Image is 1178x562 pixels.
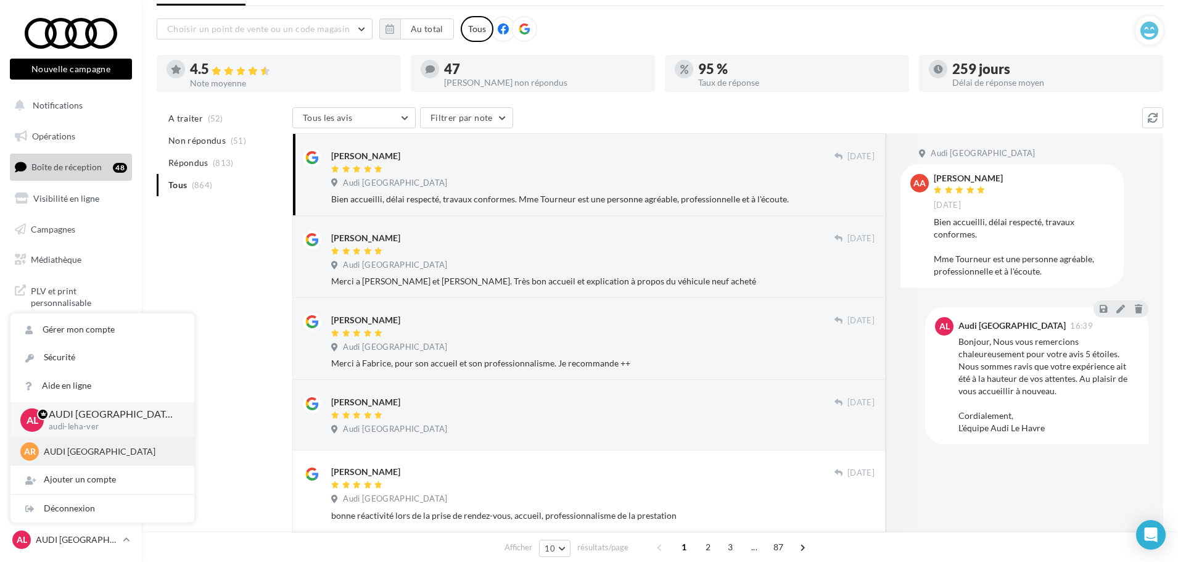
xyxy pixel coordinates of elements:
button: 10 [539,540,570,557]
span: Audi [GEOGRAPHIC_DATA] [343,178,447,189]
a: AL AUDI [GEOGRAPHIC_DATA] [10,528,132,552]
div: Merci à Fabrice, pour son accueil et son professionnalisme. Je recommande ++ [331,357,875,370]
span: [DATE] [847,397,875,408]
span: Opérations [32,131,75,141]
span: [DATE] [847,315,875,326]
div: Note moyenne [190,79,391,88]
span: Audi [GEOGRAPHIC_DATA] [343,424,447,435]
span: AA [913,177,926,189]
span: AL [27,413,38,427]
span: [DATE] [847,151,875,162]
div: 95 % [698,62,899,76]
a: Visibilité en ligne [7,186,134,212]
span: Audi [GEOGRAPHIC_DATA] [931,148,1035,159]
span: AR [24,445,36,458]
span: Tous les avis [303,112,353,123]
span: Médiathèque [31,254,81,265]
div: [PERSON_NAME] non répondus [444,78,645,87]
a: Gérer mon compte [10,316,194,344]
span: A traiter [168,112,203,125]
span: Répondus [168,157,208,169]
span: Non répondus [168,134,226,147]
span: [DATE] [847,233,875,244]
span: AL [17,534,27,546]
div: [PERSON_NAME] [331,150,400,162]
span: Visibilité en ligne [33,193,99,204]
span: Audi [GEOGRAPHIC_DATA] [343,260,447,271]
span: 3 [720,537,740,557]
button: Notifications [7,93,130,118]
button: Filtrer par note [420,107,513,128]
div: [PERSON_NAME] [331,396,400,408]
span: résultats/page [577,542,628,553]
p: AUDI [GEOGRAPHIC_DATA] [49,407,175,421]
button: Nouvelle campagne [10,59,132,80]
div: Tous [461,16,493,42]
p: audi-leha-ver [49,421,175,432]
span: Notifications [33,100,83,110]
div: 48 [113,163,127,173]
div: [PERSON_NAME] [331,232,400,244]
span: 10 [545,543,555,553]
a: Campagnes [7,217,134,242]
span: ... [744,537,764,557]
button: Au total [379,19,454,39]
a: PLV et print personnalisable [7,278,134,314]
span: [DATE] [934,200,961,211]
span: 87 [768,537,789,557]
a: Boîte de réception48 [7,154,134,180]
div: Délai de réponse moyen [952,78,1153,87]
div: 4.5 [190,62,391,76]
div: Bien accueilli, délai respecté, travaux conformes. Mme Tourneur est une personne agréable, profes... [934,216,1114,278]
span: [DATE] [847,468,875,479]
div: Audi [GEOGRAPHIC_DATA] [958,321,1066,330]
span: PLV et print personnalisable [31,283,127,309]
p: AUDI [GEOGRAPHIC_DATA] [36,534,118,546]
span: Audi [GEOGRAPHIC_DATA] [343,494,447,505]
span: Audi [GEOGRAPHIC_DATA] [343,342,447,353]
span: (51) [231,136,246,146]
div: Déconnexion [10,495,194,523]
div: Bien accueilli, délai respecté, travaux conformes. Mme Tourneur est une personne agréable, profes... [331,193,875,205]
span: 2 [698,537,718,557]
button: Au total [400,19,454,39]
a: Aide en ligne [10,372,194,400]
span: 1 [674,537,694,557]
div: [PERSON_NAME] [331,314,400,326]
div: Bonjour, Nous vous remercions chaleureusement pour votre avis 5 étoiles. Nous sommes ravis que vo... [958,336,1139,434]
div: bonne réactivité lors de la prise de rendez-vous, accueil, professionnalisme de la prestation [331,510,875,522]
button: Choisir un point de vente ou un code magasin [157,19,373,39]
span: Boîte de réception [31,162,102,172]
a: Opérations [7,123,134,149]
div: Merci a [PERSON_NAME] et [PERSON_NAME]. Très bon accueil et explication à propos du véhicule neuf... [331,275,875,287]
span: Campagnes [31,223,75,234]
span: (813) [213,158,234,168]
p: AUDI [GEOGRAPHIC_DATA] [44,445,179,458]
div: Ajouter un compte [10,466,194,494]
span: Afficher [505,542,532,553]
span: 16:39 [1070,322,1093,330]
div: [PERSON_NAME] [934,174,1003,183]
a: Sécurité [10,344,194,371]
div: Taux de réponse [698,78,899,87]
div: 47 [444,62,645,76]
div: [PERSON_NAME] [331,466,400,478]
span: (52) [208,114,223,123]
a: Médiathèque [7,247,134,273]
div: Open Intercom Messenger [1136,520,1166,550]
span: AL [939,320,950,333]
div: 259 jours [952,62,1153,76]
button: Tous les avis [292,107,416,128]
span: Choisir un point de vente ou un code magasin [167,23,350,34]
